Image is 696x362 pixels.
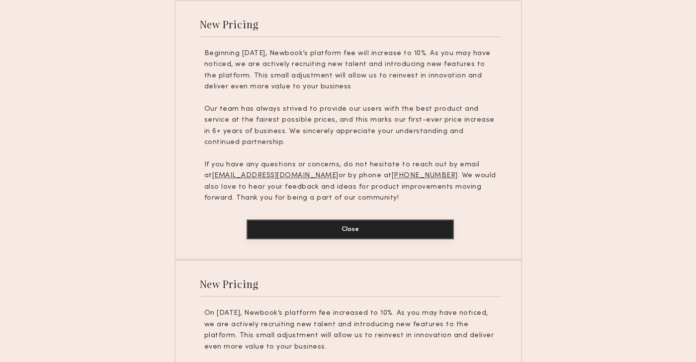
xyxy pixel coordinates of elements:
p: On [DATE], Newbook’s platform fee increased to 10%. As you may have noticed, we are actively recr... [204,308,497,353]
div: New Pricing [200,17,259,31]
p: Our team has always strived to provide our users with the best product and service at the fairest... [204,104,497,148]
button: Close [247,219,454,239]
div: New Pricing [200,277,259,290]
p: Beginning [DATE], Newbook’s platform fee will increase to 10%. As you may have noticed, we are ac... [204,48,497,93]
u: [EMAIL_ADDRESS][DOMAIN_NAME] [212,172,339,179]
p: If you have any questions or concerns, do not hesitate to reach out by email at or by phone at . ... [204,159,497,204]
u: [PHONE_NUMBER] [392,172,458,179]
